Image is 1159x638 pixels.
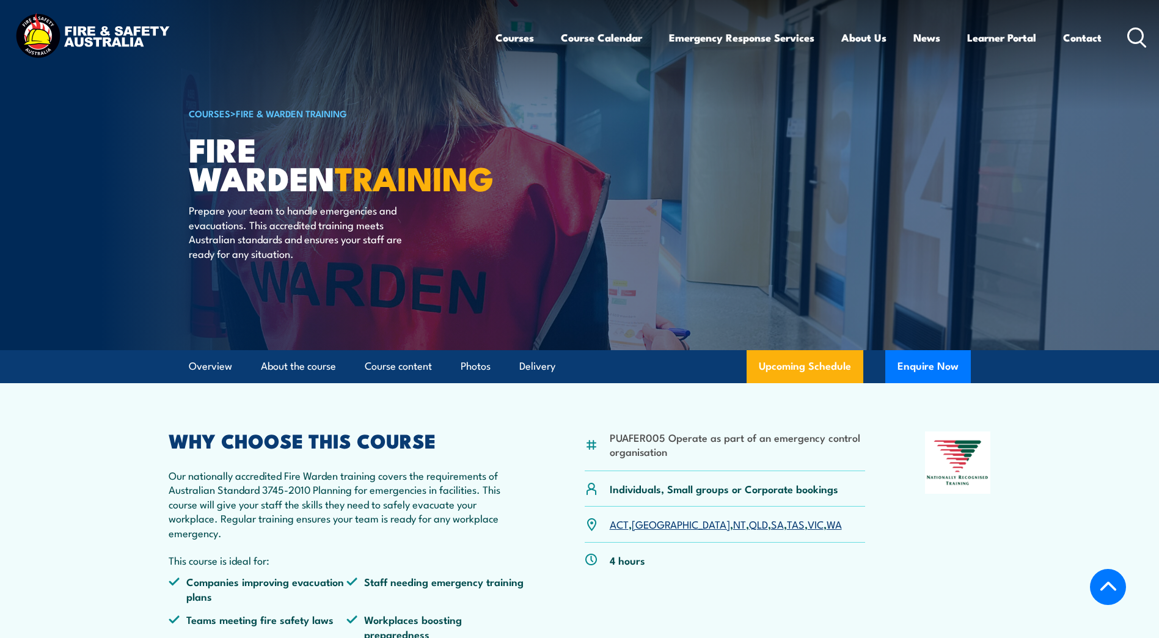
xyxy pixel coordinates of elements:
a: TAS [787,516,805,531]
li: PUAFER005 Operate as part of an emergency control organisation [610,430,866,459]
h6: > [189,106,491,120]
a: Delivery [519,350,555,383]
p: 4 hours [610,553,645,567]
a: WA [827,516,842,531]
a: Learner Portal [967,21,1036,54]
a: Contact [1063,21,1102,54]
p: Prepare your team to handle emergencies and evacuations. This accredited training meets Australia... [189,203,412,260]
li: Staff needing emergency training [346,574,525,603]
p: , , , , , , , [610,517,842,531]
img: Nationally Recognised Training logo. [925,431,991,494]
p: Our nationally accredited Fire Warden training covers the requirements of Australian Standard 374... [169,468,525,540]
li: Companies improving evacuation plans [169,574,347,603]
a: COURSES [189,106,230,120]
a: ACT [610,516,629,531]
a: Courses [495,21,534,54]
a: Upcoming Schedule [747,350,863,383]
a: Fire & Warden Training [236,106,347,120]
a: Emergency Response Services [669,21,814,54]
a: VIC [808,516,824,531]
a: QLD [749,516,768,531]
strong: TRAINING [335,152,494,202]
a: Overview [189,350,232,383]
a: About Us [841,21,887,54]
a: Course Calendar [561,21,642,54]
a: About the course [261,350,336,383]
a: [GEOGRAPHIC_DATA] [632,516,730,531]
a: News [913,21,940,54]
a: NT [733,516,746,531]
a: SA [771,516,784,531]
a: Photos [461,350,491,383]
h1: Fire Warden [189,134,491,191]
p: This course is ideal for: [169,553,525,567]
button: Enquire Now [885,350,971,383]
h2: WHY CHOOSE THIS COURSE [169,431,525,449]
a: Course content [365,350,432,383]
p: Individuals, Small groups or Corporate bookings [610,482,838,496]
